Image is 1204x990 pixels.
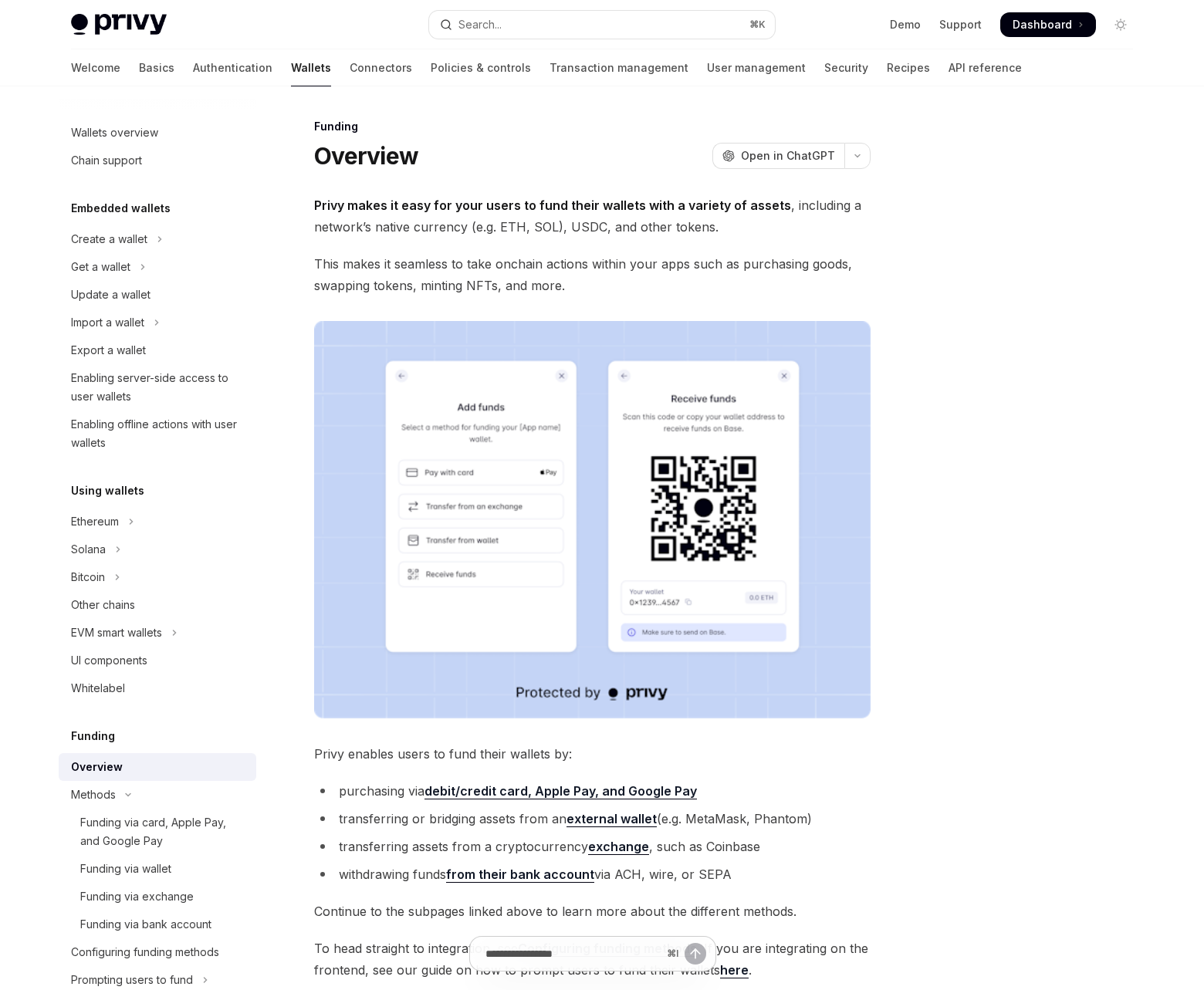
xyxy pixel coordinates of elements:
a: Wallets overview [59,119,256,147]
span: Dashboard [1013,17,1072,32]
a: Authentication [193,49,272,86]
div: Wallets overview [71,123,158,142]
a: API reference [949,49,1022,86]
a: Export a wallet [59,336,256,364]
h5: Funding [71,727,115,745]
a: Funding via card, Apple Pay, and Google Pay [59,809,256,855]
a: Funding via bank account [59,911,256,938]
button: Toggle Create a wallet section [59,225,256,253]
a: Update a wallet [59,281,256,309]
div: Prompting users to fund [71,971,193,989]
li: transferring assets from a cryptocurrency , such as Coinbase [314,836,871,857]
a: Welcome [71,49,120,86]
button: Open search [429,11,775,39]
div: Overview [71,758,123,776]
div: Solana [71,540,106,559]
span: , including a network’s native currency (e.g. ETH, SOL), USDC, and other tokens. [314,194,871,238]
button: Toggle Bitcoin section [59,563,256,591]
a: debit/credit card, Apple Pay, and Google Pay [424,783,697,799]
button: Toggle EVM smart wallets section [59,619,256,647]
div: Funding via wallet [80,860,171,878]
div: Funding [314,119,871,134]
div: Bitcoin [71,568,105,586]
a: Dashboard [1000,12,1096,37]
div: UI components [71,651,147,670]
button: Open in ChatGPT [712,143,844,169]
a: Enabling offline actions with user wallets [59,411,256,457]
a: Security [824,49,868,86]
div: Create a wallet [71,230,147,248]
a: Demo [890,17,921,32]
div: Funding via exchange [80,887,194,906]
div: EVM smart wallets [71,623,162,642]
div: Chain support [71,151,142,170]
a: Wallets [291,49,331,86]
h1: Overview [314,142,418,170]
div: Other chains [71,596,135,614]
button: Toggle Get a wallet section [59,253,256,281]
div: Enabling server-side access to user wallets [71,369,247,406]
a: User management [707,49,806,86]
button: Toggle dark mode [1108,12,1133,37]
div: Ethereum [71,512,119,531]
li: withdrawing funds via ACH, wire, or SEPA [314,863,871,885]
a: Policies & controls [431,49,531,86]
strong: exchange [588,839,649,854]
strong: Privy makes it easy for your users to fund their wallets with a variety of assets [314,198,791,213]
div: Update a wallet [71,286,150,304]
a: Whitelabel [59,674,256,702]
a: Funding via exchange [59,883,256,911]
button: Toggle Solana section [59,536,256,563]
li: transferring or bridging assets from an (e.g. MetaMask, Phantom) [314,808,871,830]
a: UI components [59,647,256,674]
a: Recipes [887,49,930,86]
input: Ask a question... [485,937,661,971]
a: exchange [588,839,649,855]
span: Continue to the subpages linked above to learn more about the different methods. [314,900,871,922]
button: Toggle Ethereum section [59,508,256,536]
div: Whitelabel [71,679,125,698]
a: Connectors [350,49,412,86]
a: Transaction management [550,49,688,86]
a: Basics [139,49,174,86]
div: Configuring funding methods [71,943,219,961]
a: from their bank account [446,867,594,883]
span: This makes it seamless to take onchain actions within your apps such as purchasing goods, swappin... [314,253,871,296]
span: Open in ChatGPT [741,148,835,164]
a: Support [939,17,982,32]
div: Get a wallet [71,258,130,276]
button: Toggle Import a wallet section [59,309,256,336]
div: Search... [458,15,502,34]
div: Import a wallet [71,313,144,332]
button: Toggle Methods section [59,781,256,809]
button: Send message [685,943,706,965]
a: external wallet [566,811,657,827]
a: Funding via wallet [59,855,256,883]
span: Privy enables users to fund their wallets by: [314,743,871,765]
img: light logo [71,14,167,35]
h5: Using wallets [71,481,144,500]
li: purchasing via [314,780,871,802]
div: Export a wallet [71,341,146,360]
span: ⌘ K [749,19,766,31]
strong: external wallet [566,811,657,826]
a: Enabling server-side access to user wallets [59,364,256,411]
h5: Embedded wallets [71,199,171,218]
a: Other chains [59,591,256,619]
img: images/Funding.png [314,321,871,718]
a: Chain support [59,147,256,174]
div: Methods [71,786,116,804]
a: Configuring funding methods [59,938,256,966]
div: Funding via card, Apple Pay, and Google Pay [80,813,247,850]
div: Enabling offline actions with user wallets [71,415,247,452]
div: Funding via bank account [80,915,211,934]
a: Overview [59,753,256,781]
